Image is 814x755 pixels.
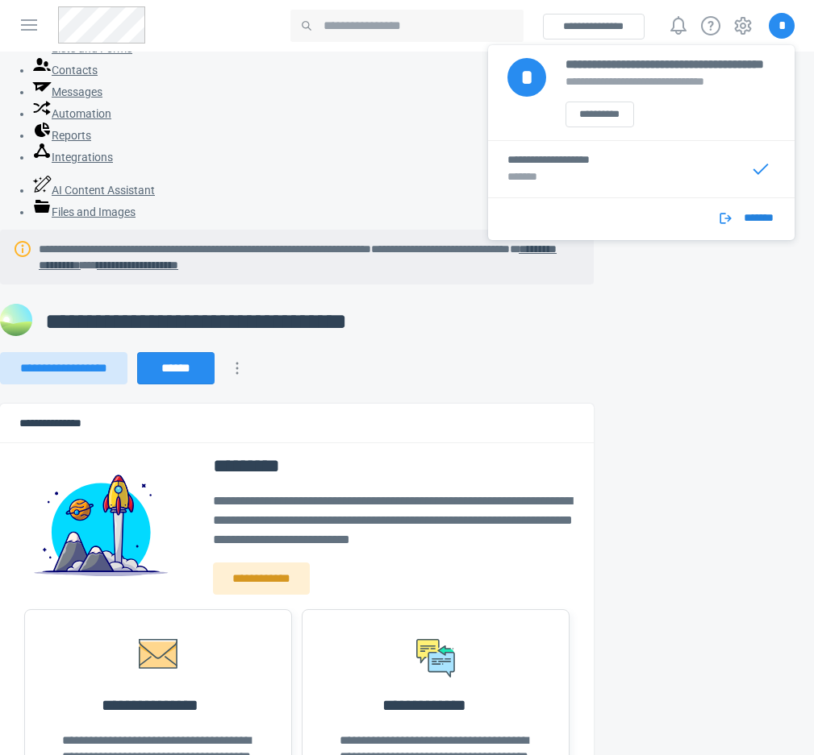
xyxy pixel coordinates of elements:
[32,205,136,218] a: Files and Images
[52,129,91,142] span: Reports
[32,151,113,164] a: Integrations
[32,107,111,120] a: Automation
[32,64,98,77] a: Contacts
[32,129,91,142] a: Reports
[32,184,155,197] a: AI Content Assistant
[32,85,102,98] a: Messages
[52,184,155,197] span: AI Content Assistant
[52,205,136,218] span: Files and Images
[52,151,113,164] span: Integrations
[52,85,102,98] span: Messages
[52,64,98,77] span: Contacts
[52,107,111,120] span: Automation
